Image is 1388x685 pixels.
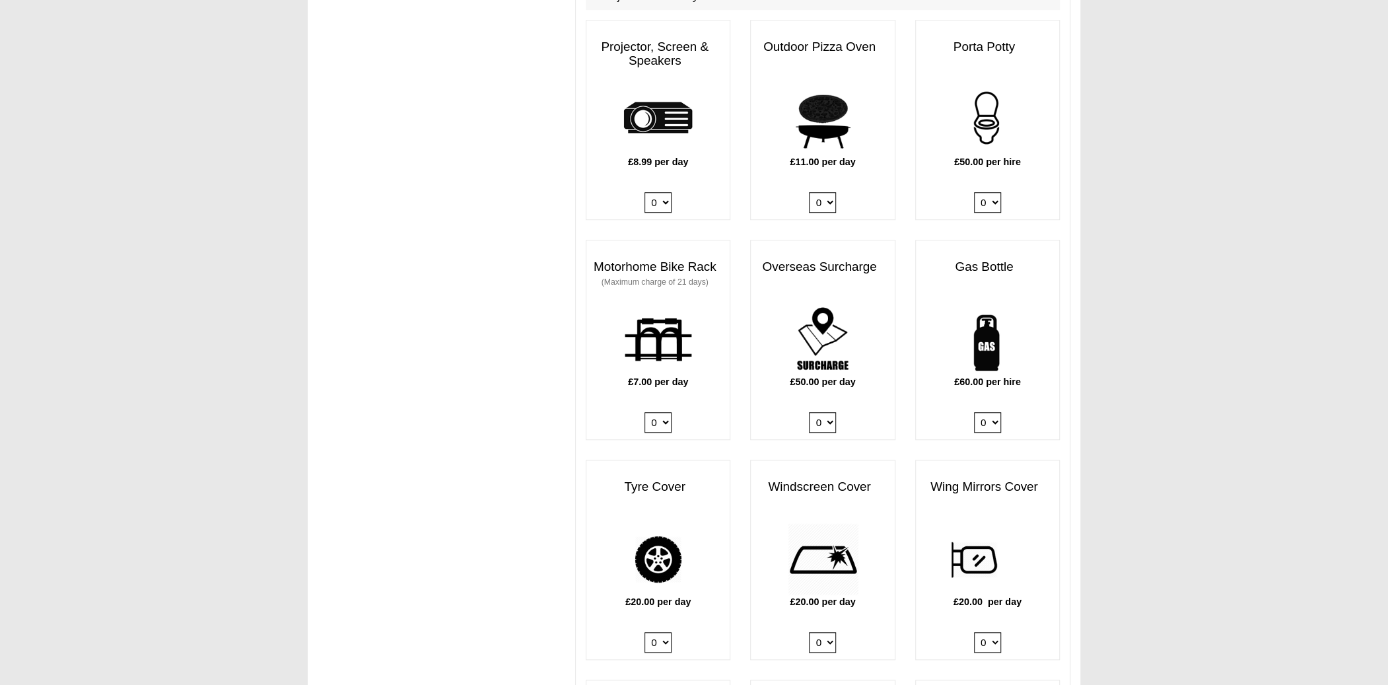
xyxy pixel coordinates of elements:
[952,303,1024,375] img: gas-bottle.png
[622,523,694,595] img: tyre.png
[916,254,1059,281] h3: Gas Bottle
[952,523,1024,595] img: wing.png
[790,157,855,167] b: £11.00 per day
[751,34,894,61] h3: Outdoor Pizza Oven
[622,303,694,375] img: bike-rack.png
[628,157,688,167] b: £8.99 per day
[787,523,859,595] img: windscreen.png
[586,254,730,295] h3: Motorhome Bike Rack
[790,596,855,607] b: £20.00 per day
[622,83,694,155] img: projector.png
[586,474,730,501] h3: Tyre Cover
[916,474,1059,501] h3: Wing Mirrors Cover
[751,254,894,281] h3: Overseas Surcharge
[625,596,691,607] b: £20.00 per day
[954,596,1022,607] b: £20.00 per day
[790,377,855,387] b: £50.00 per day
[628,377,688,387] b: £7.00 per day
[952,83,1024,155] img: potty.png
[954,377,1021,387] b: £60.00 per hire
[602,277,709,287] small: (Maximum charge of 21 days)
[787,303,859,375] img: surcharge.png
[751,474,894,501] h3: Windscreen Cover
[954,157,1021,167] b: £50.00 per hire
[586,34,730,75] h3: Projector, Screen & Speakers
[916,34,1059,61] h3: Porta Potty
[787,83,859,155] img: pizza.png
